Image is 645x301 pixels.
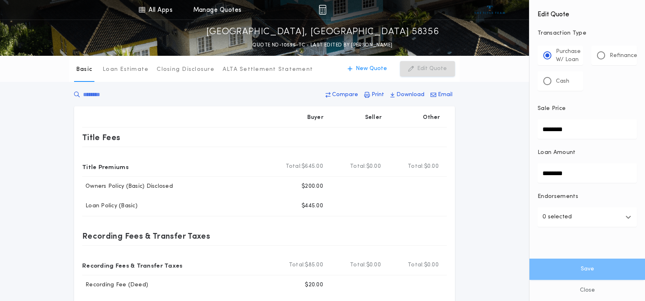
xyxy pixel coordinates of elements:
[538,207,637,227] button: 0 selected
[424,261,439,269] span: $0.00
[319,5,326,15] img: img
[302,163,323,171] span: $645.00
[82,182,173,191] p: Owners Policy (Basic) Disclosed
[302,202,323,210] p: $445.00
[408,163,424,171] b: Total:
[206,26,439,39] p: [GEOGRAPHIC_DATA], [GEOGRAPHIC_DATA] 58356
[538,5,637,20] h4: Edit Quote
[362,88,387,102] button: Print
[223,66,313,74] p: ALTA Settlement Statement
[538,193,637,201] p: Endorsements
[252,41,392,49] p: QUOTE ND-10595-TC - LAST EDITED BY [PERSON_NAME]
[103,66,149,74] p: Loan Estimate
[423,114,440,122] p: Other
[305,261,323,269] span: $85.00
[542,212,572,222] p: 0 selected
[538,149,576,157] p: Loan Amount
[157,66,214,74] p: Closing Disclosure
[82,281,148,289] p: Recording Fee (Deed)
[538,119,637,139] input: Sale Price
[307,114,324,122] p: Buyer
[529,259,645,280] button: Save
[286,163,302,171] b: Total:
[82,202,138,210] p: Loan Policy (Basic)
[538,29,637,37] p: Transaction Type
[323,88,361,102] button: Compare
[302,182,323,191] p: $200.00
[538,105,566,113] p: Sale Price
[388,88,427,102] button: Download
[339,61,395,77] button: New Quote
[438,91,453,99] p: Email
[474,6,505,14] img: vs-icon
[366,163,381,171] span: $0.00
[350,261,366,269] b: Total:
[396,91,424,99] p: Download
[417,65,447,73] p: Edit Quote
[372,91,384,99] p: Print
[82,160,129,173] p: Title Premiums
[556,48,581,64] p: Purchase W/ Loan
[76,66,92,74] p: Basic
[408,261,424,269] b: Total:
[350,163,366,171] b: Total:
[529,280,645,301] button: Close
[538,163,637,183] input: Loan Amount
[356,65,387,73] p: New Quote
[424,163,439,171] span: $0.00
[289,261,305,269] b: Total:
[82,259,183,272] p: Recording Fees & Transfer Taxes
[400,61,455,77] button: Edit Quote
[305,281,323,289] p: $20.00
[428,88,455,102] button: Email
[82,131,120,144] p: Title Fees
[82,229,210,242] p: Recording Fees & Transfer Taxes
[365,114,382,122] p: Seller
[332,91,358,99] p: Compare
[610,52,637,60] p: Refinance
[556,77,569,86] p: Cash
[366,261,381,269] span: $0.00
